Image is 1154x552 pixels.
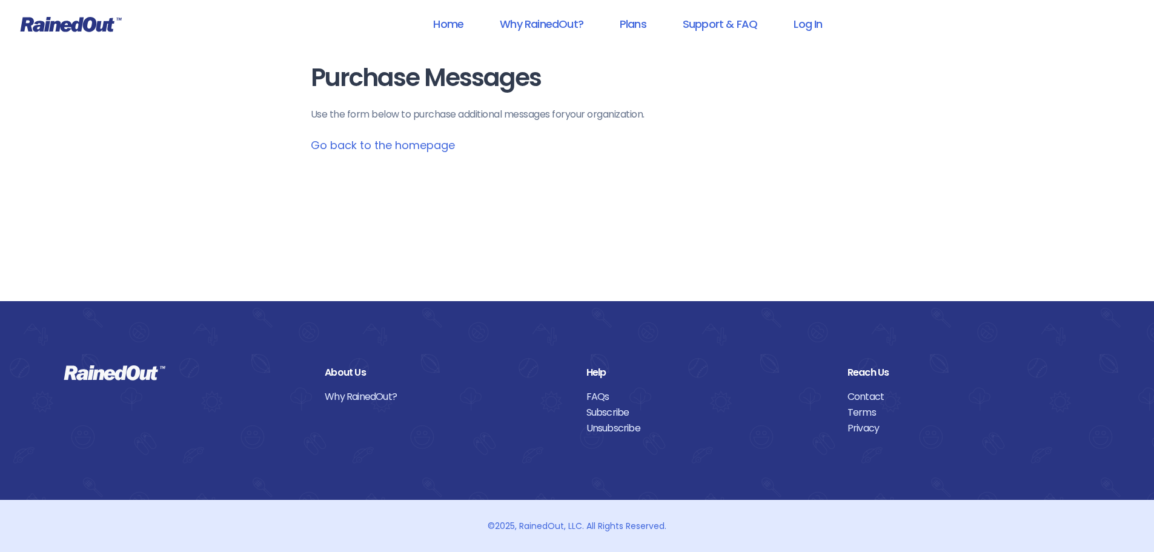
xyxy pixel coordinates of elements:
[778,10,838,38] a: Log In
[484,10,599,38] a: Why RainedOut?
[325,389,568,405] a: Why RainedOut?
[311,107,844,122] p: Use the form below to purchase additional messages for your organization .
[586,421,829,436] a: Unsubscribe
[847,405,1090,421] a: Terms
[311,138,455,153] a: Go back to the homepage
[667,10,773,38] a: Support & FAQ
[847,365,1090,381] div: Reach Us
[311,64,844,91] h1: Purchase Messages
[847,421,1090,436] a: Privacy
[586,365,829,381] div: Help
[604,10,662,38] a: Plans
[325,365,568,381] div: About Us
[847,389,1090,405] a: Contact
[417,10,479,38] a: Home
[586,389,829,405] a: FAQs
[586,405,829,421] a: Subscribe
